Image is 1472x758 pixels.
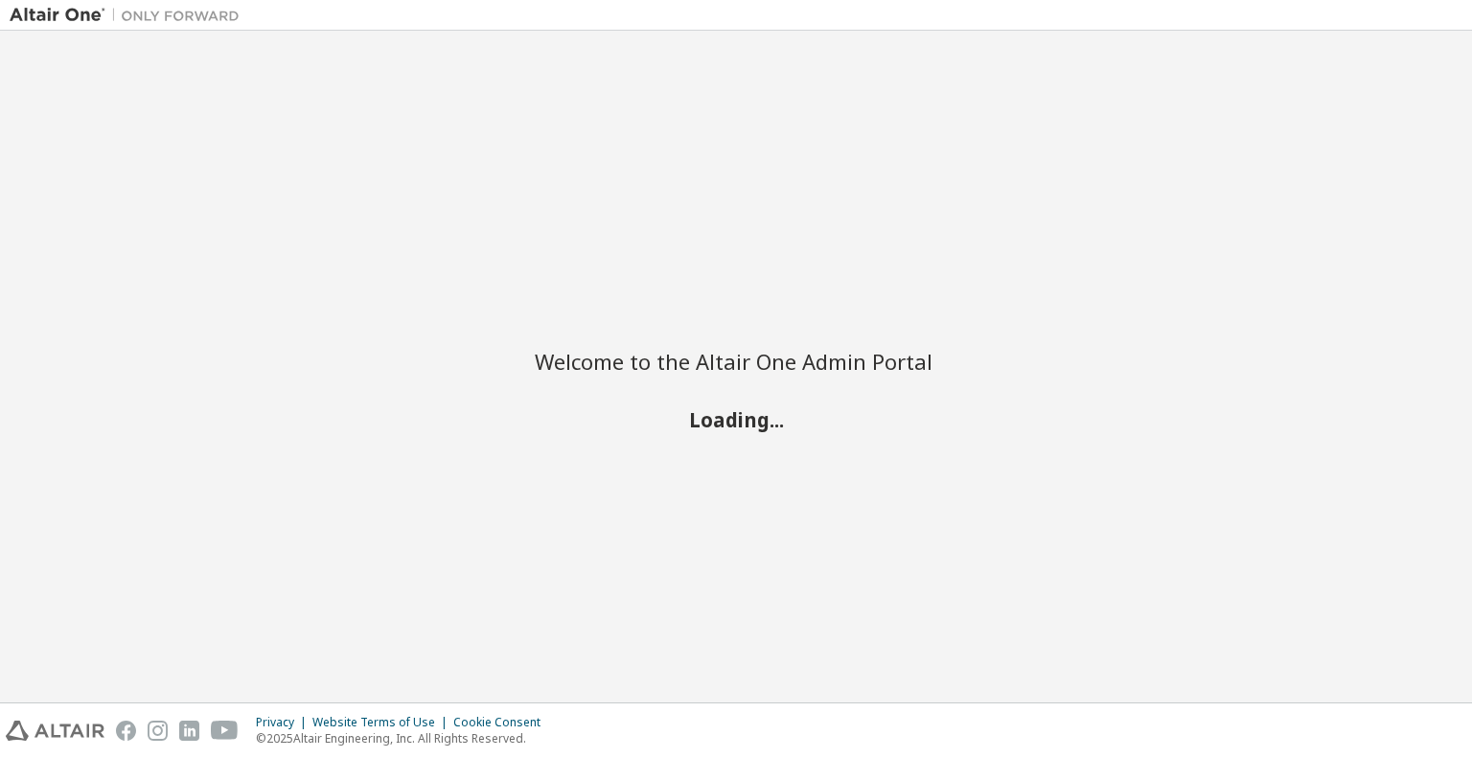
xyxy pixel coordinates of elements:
[312,715,453,730] div: Website Terms of Use
[6,721,104,741] img: altair_logo.svg
[535,348,937,375] h2: Welcome to the Altair One Admin Portal
[453,715,552,730] div: Cookie Consent
[10,6,249,25] img: Altair One
[256,715,312,730] div: Privacy
[179,721,199,741] img: linkedin.svg
[256,730,552,747] p: © 2025 Altair Engineering, Inc. All Rights Reserved.
[211,721,239,741] img: youtube.svg
[535,406,937,431] h2: Loading...
[148,721,168,741] img: instagram.svg
[116,721,136,741] img: facebook.svg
